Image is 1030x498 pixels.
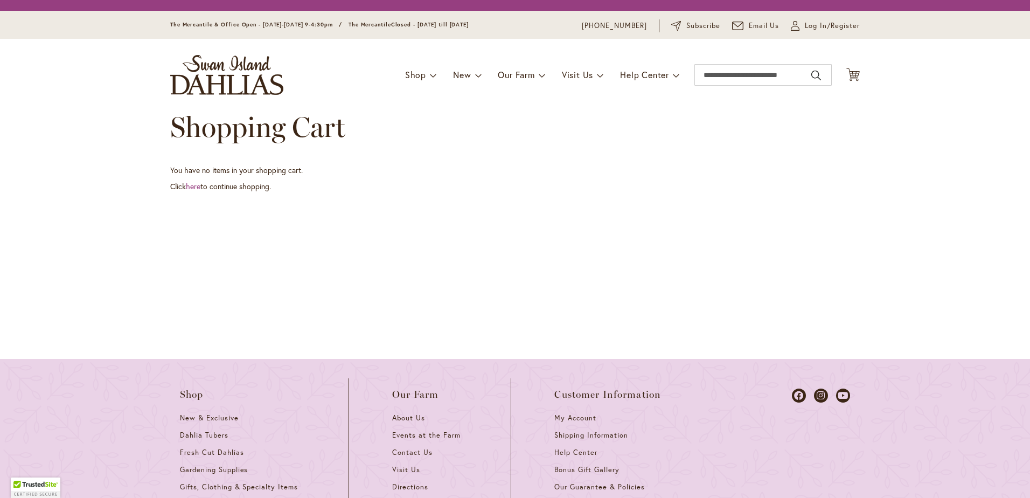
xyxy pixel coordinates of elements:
span: Directions [392,482,428,492]
span: Help Center [554,448,597,457]
button: Search [811,67,821,84]
span: Help Center [620,69,669,80]
span: New & Exclusive [180,413,239,423]
a: Subscribe [671,20,720,31]
span: Shop [405,69,426,80]
span: Our Farm [498,69,534,80]
span: Gifts, Clothing & Specialty Items [180,482,298,492]
a: [PHONE_NUMBER] [582,20,647,31]
span: Shipping Information [554,431,628,440]
span: Contact Us [392,448,433,457]
a: Dahlias on Facebook [792,389,806,403]
span: Our Guarantee & Policies [554,482,644,492]
span: New [453,69,471,80]
span: Our Farm [392,389,439,400]
a: Dahlias on Youtube [836,389,850,403]
span: Gardening Supplies [180,465,248,474]
span: Subscribe [686,20,720,31]
span: Log In/Register [805,20,860,31]
span: Dahlia Tubers [180,431,228,440]
p: Click to continue shopping. [170,181,860,192]
span: Visit Us [562,69,593,80]
p: You have no items in your shopping cart. [170,165,860,176]
a: Email Us [732,20,780,31]
span: Shopping Cart [170,110,345,144]
span: Visit Us [392,465,420,474]
a: store logo [170,55,283,95]
span: Events at the Farm [392,431,460,440]
span: Shop [180,389,204,400]
span: Customer Information [554,389,661,400]
iframe: Launch Accessibility Center [8,460,38,490]
span: Email Us [749,20,780,31]
a: here [186,181,200,191]
span: About Us [392,413,425,423]
span: Closed - [DATE] till [DATE] [391,21,469,28]
span: Bonus Gift Gallery [554,465,619,474]
a: Log In/Register [791,20,860,31]
span: My Account [554,413,596,423]
span: Fresh Cut Dahlias [180,448,244,457]
span: The Mercantile & Office Open - [DATE]-[DATE] 9-4:30pm / The Mercantile [170,21,391,28]
a: Dahlias on Instagram [814,389,828,403]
